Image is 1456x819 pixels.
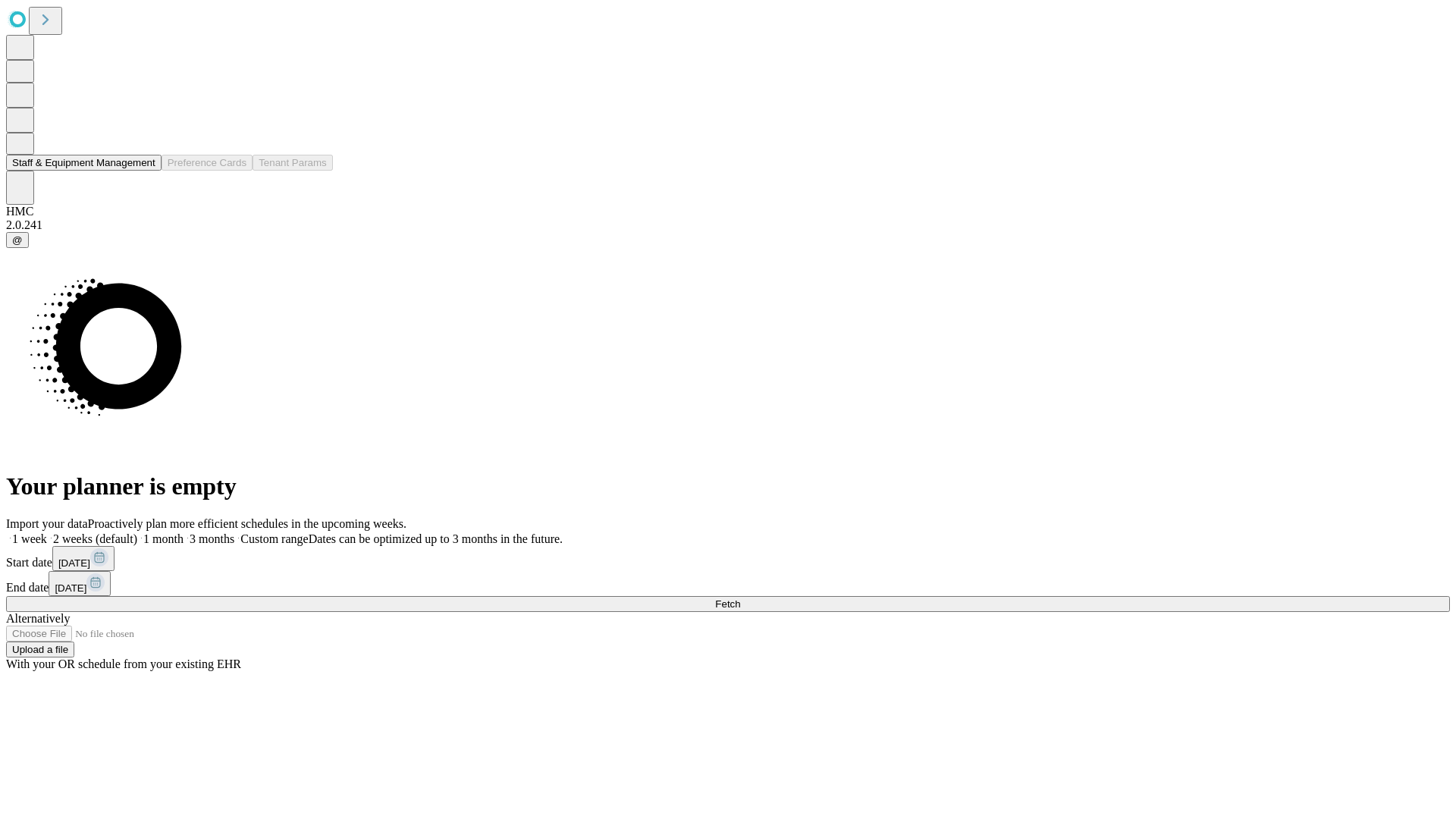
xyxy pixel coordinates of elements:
span: Fetch [715,598,740,610]
button: @ [6,232,29,248]
div: 2.0.241 [6,218,1450,232]
span: Proactively plan more efficient schedules in the upcoming weeks. [88,517,406,530]
button: Upload a file [6,642,74,657]
span: Alternatively [6,612,70,625]
button: [DATE] [52,546,115,571]
span: 1 month [143,532,184,545]
div: End date [6,571,1450,596]
span: Import your data [6,517,88,530]
button: Fetch [6,596,1450,612]
span: 1 week [12,532,47,545]
span: With your OR schedule from your existing EHR [6,657,241,670]
span: Custom range [240,532,308,545]
button: [DATE] [49,571,111,596]
span: 2 weeks (default) [53,532,137,545]
span: Dates can be optimized up to 3 months in the future. [309,532,563,545]
button: Staff & Equipment Management [6,155,162,171]
button: Tenant Params [253,155,333,171]
div: Start date [6,546,1450,571]
h1: Your planner is empty [6,472,1450,500]
button: Preference Cards [162,155,253,171]
span: 3 months [190,532,234,545]
span: @ [12,234,23,246]
span: [DATE] [55,582,86,594]
span: [DATE] [58,557,90,569]
div: HMC [6,205,1450,218]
